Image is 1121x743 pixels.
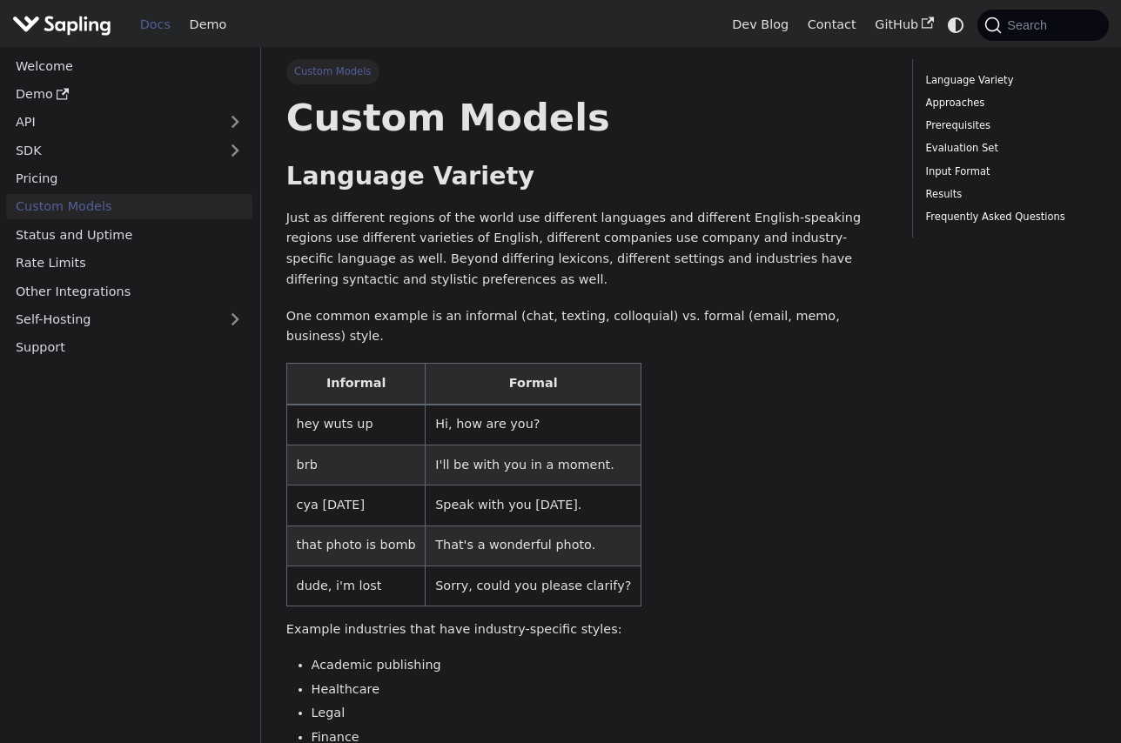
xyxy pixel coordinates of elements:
span: Search [1002,18,1057,32]
p: One common example is an informal (chat, texting, colloquial) vs. formal (email, memo, business) ... [286,306,888,348]
li: Healthcare [312,679,888,700]
td: hey wuts up [286,405,426,445]
button: Expand sidebar category 'SDK' [218,137,252,163]
li: Academic publishing [312,655,888,676]
a: Self-Hosting [6,307,252,332]
a: Support [6,335,252,360]
td: Sorry, could you please clarify? [426,566,641,606]
a: Custom Models [6,194,252,219]
a: Approaches [926,95,1090,111]
a: Contact [798,11,866,38]
span: Custom Models [286,59,379,84]
a: Demo [180,11,236,38]
a: SDK [6,137,218,163]
p: Example industries that have industry-specific styles: [286,619,888,640]
h1: Custom Models [286,94,888,141]
button: Search (Command+K) [977,10,1108,41]
a: Frequently Asked Questions [926,209,1090,225]
h2: Language Variety [286,161,888,192]
a: Prerequisites [926,117,1090,134]
td: dude, i'm lost [286,566,426,606]
th: Formal [426,364,641,405]
a: GitHub [865,11,943,38]
a: Pricing [6,166,252,191]
a: Docs [131,11,180,38]
p: Just as different regions of the world use different languages and different English-speaking reg... [286,208,888,291]
td: brb [286,445,426,485]
a: Results [926,186,1090,203]
a: Language Variety [926,72,1090,89]
td: Hi, how are you? [426,405,641,445]
button: Expand sidebar category 'API' [218,110,252,135]
img: Sapling.ai [12,12,111,37]
th: Informal [286,364,426,405]
td: cya [DATE] [286,485,426,525]
a: API [6,110,218,135]
a: Evaluation Set [926,140,1090,157]
nav: Breadcrumbs [286,59,888,84]
a: Dev Blog [722,11,797,38]
td: Speak with you [DATE]. [426,485,641,525]
a: Other Integrations [6,278,252,304]
a: Input Format [926,164,1090,180]
td: I'll be with you in a moment. [426,445,641,485]
td: That's a wonderful photo. [426,525,641,566]
a: Demo [6,82,252,107]
td: that photo is bomb [286,525,426,566]
a: Welcome [6,53,252,78]
button: Switch between dark and light mode (currently system mode) [943,12,969,37]
a: Rate Limits [6,251,252,276]
a: Status and Uptime [6,222,252,247]
a: Sapling.aiSapling.ai [12,12,117,37]
li: Legal [312,703,888,724]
